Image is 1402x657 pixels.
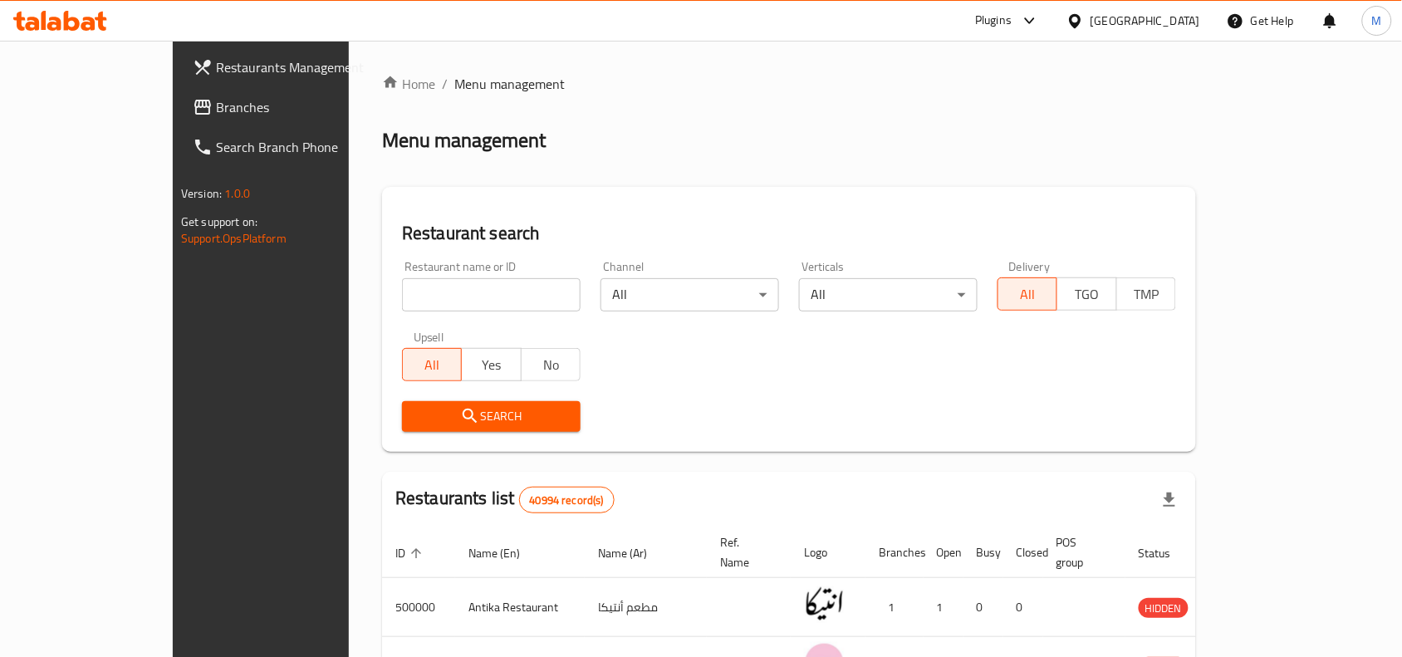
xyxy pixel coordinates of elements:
h2: Restaurants list [395,486,615,513]
div: Export file [1150,480,1189,520]
div: Total records count [519,487,615,513]
span: Menu management [454,74,565,94]
span: HIDDEN [1139,599,1189,618]
span: 1.0.0 [224,183,250,204]
span: Get support on: [181,211,257,233]
a: Restaurants Management [179,47,407,87]
button: TGO [1056,277,1116,311]
div: Plugins [975,11,1012,31]
div: HIDDEN [1139,598,1189,618]
span: Name (Ar) [598,543,669,563]
th: Logo [791,527,865,578]
label: Upsell [414,331,444,343]
h2: Restaurant search [402,221,1176,246]
div: All [799,278,978,311]
span: Yes [468,353,514,377]
span: POS group [1056,532,1105,572]
span: Name (En) [468,543,542,563]
a: Branches [179,87,407,127]
th: Open [924,527,963,578]
span: Branches [216,97,394,117]
span: 40994 record(s) [520,493,614,508]
span: Ref. Name [720,532,771,572]
th: Busy [963,527,1003,578]
td: 0 [1003,578,1043,637]
th: Closed [1003,527,1043,578]
div: All [601,278,779,311]
button: TMP [1116,277,1176,311]
td: 500000 [382,578,455,637]
button: Search [402,401,581,432]
button: Yes [461,348,521,381]
span: All [409,353,455,377]
span: ID [395,543,427,563]
a: Support.OpsPlatform [181,228,287,249]
h2: Menu management [382,127,546,154]
span: M [1372,12,1382,30]
a: Search Branch Phone [179,127,407,167]
img: Antika Restaurant [804,583,846,625]
td: 1 [865,578,924,637]
span: No [528,353,574,377]
th: Branches [865,527,924,578]
td: مطعم أنتيكا [585,578,707,637]
span: TGO [1064,282,1110,306]
span: All [1005,282,1051,306]
td: 1 [924,578,963,637]
label: Delivery [1009,261,1051,272]
li: / [442,74,448,94]
span: Search Branch Phone [216,137,394,157]
span: Version: [181,183,222,204]
button: All [402,348,462,381]
a: Home [382,74,435,94]
td: 0 [963,578,1003,637]
button: All [998,277,1057,311]
span: Status [1139,543,1193,563]
div: [GEOGRAPHIC_DATA] [1091,12,1200,30]
td: Antika Restaurant [455,578,585,637]
button: No [521,348,581,381]
nav: breadcrumb [382,74,1196,94]
span: Search [415,406,567,427]
input: Search for restaurant name or ID.. [402,278,581,311]
span: TMP [1124,282,1169,306]
span: Restaurants Management [216,57,394,77]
